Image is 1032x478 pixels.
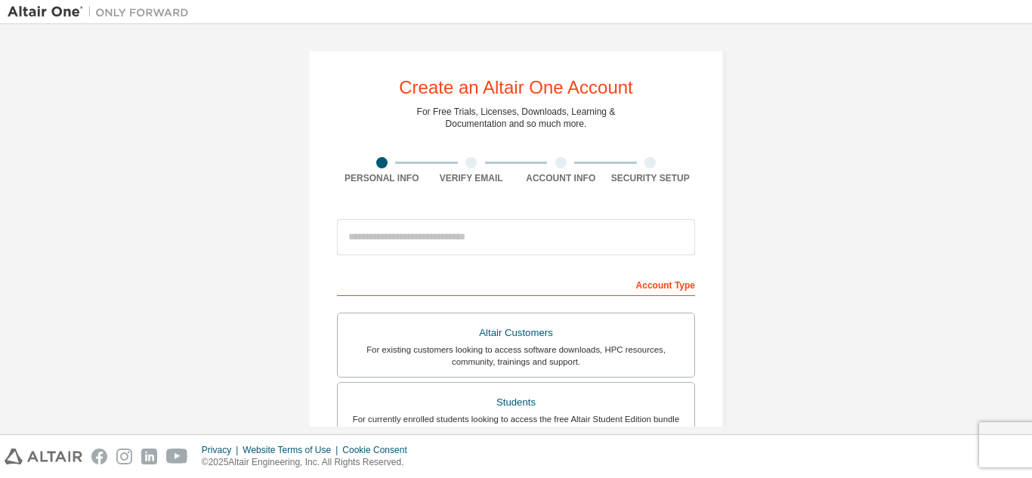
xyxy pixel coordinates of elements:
[337,172,427,184] div: Personal Info
[347,392,685,413] div: Students
[347,344,685,368] div: For existing customers looking to access software downloads, HPC resources, community, trainings ...
[347,322,685,344] div: Altair Customers
[91,449,107,464] img: facebook.svg
[8,5,196,20] img: Altair One
[342,444,416,456] div: Cookie Consent
[202,444,243,456] div: Privacy
[202,456,416,469] p: © 2025 Altair Engineering, Inc. All Rights Reserved.
[606,172,696,184] div: Security Setup
[399,79,633,97] div: Create an Altair One Account
[116,449,132,464] img: instagram.svg
[141,449,157,464] img: linkedin.svg
[516,172,606,184] div: Account Info
[417,106,616,130] div: For Free Trials, Licenses, Downloads, Learning & Documentation and so much more.
[5,449,82,464] img: altair_logo.svg
[337,272,695,296] div: Account Type
[243,444,342,456] div: Website Terms of Use
[166,449,188,464] img: youtube.svg
[427,172,517,184] div: Verify Email
[347,413,685,437] div: For currently enrolled students looking to access the free Altair Student Edition bundle and all ...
